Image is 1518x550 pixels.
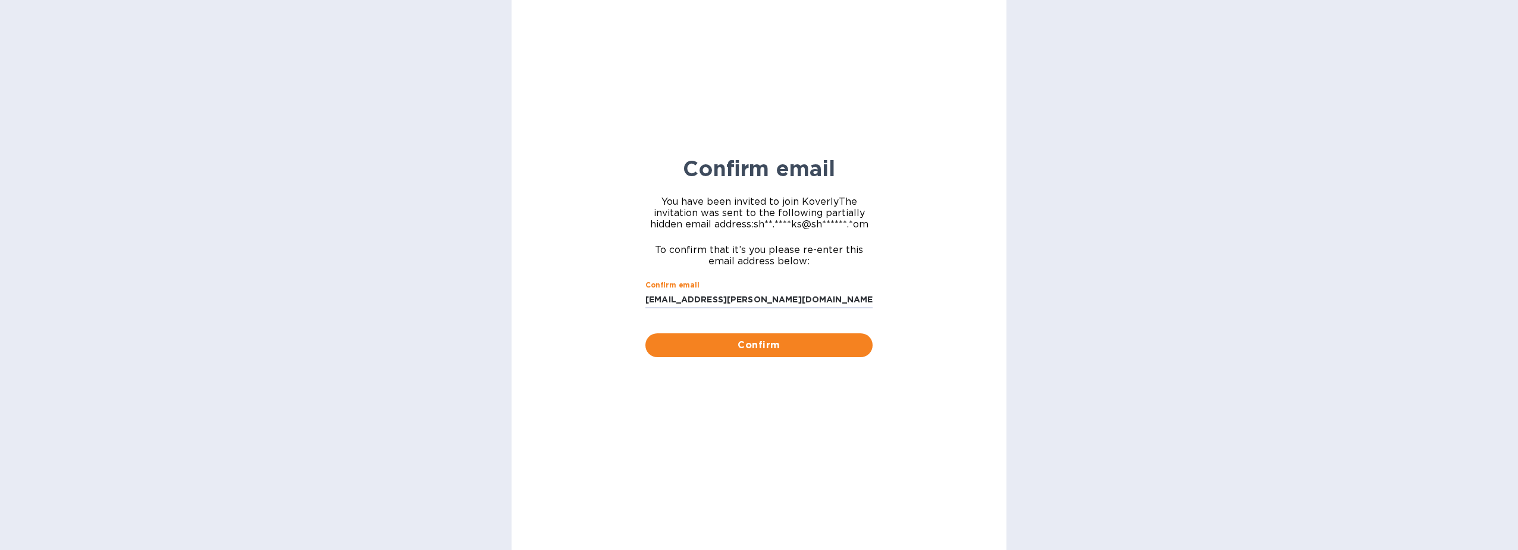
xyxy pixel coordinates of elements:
[645,196,873,230] span: You have been invited to join Koverly The invitation was sent to the following partially hidden e...
[655,338,863,352] span: Confirm
[683,155,835,182] b: Confirm email
[645,282,700,289] label: Confirm email
[645,333,873,357] button: Confirm
[645,244,873,267] span: To confirm that it’s you please re-enter this email address below:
